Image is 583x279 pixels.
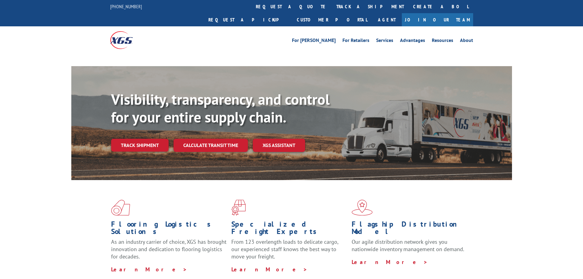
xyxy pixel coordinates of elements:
[111,221,227,238] h1: Flooring Logistics Solutions
[352,200,373,216] img: xgs-icon-flagship-distribution-model-red
[231,200,246,216] img: xgs-icon-focused-on-flooring-red
[111,238,226,260] span: As an industry carrier of choice, XGS has brought innovation and dedication to flooring logistics...
[231,221,347,238] h1: Specialized Freight Experts
[292,38,336,45] a: For [PERSON_NAME]
[111,200,130,216] img: xgs-icon-total-supply-chain-intelligence-red
[352,221,467,238] h1: Flagship Distribution Model
[376,38,393,45] a: Services
[111,266,187,273] a: Learn More >
[292,13,372,26] a: Customer Portal
[111,139,169,152] a: Track shipment
[174,139,248,152] a: Calculate transit time
[111,90,330,126] b: Visibility, transparency, and control for your entire supply chain.
[231,266,308,273] a: Learn More >
[342,38,369,45] a: For Retailers
[352,258,428,266] a: Learn More >
[110,3,142,9] a: [PHONE_NUMBER]
[432,38,453,45] a: Resources
[253,139,305,152] a: XGS ASSISTANT
[204,13,292,26] a: Request a pickup
[231,238,347,266] p: From 123 overlength loads to delicate cargo, our experienced staff knows the best way to move you...
[372,13,402,26] a: Agent
[400,38,425,45] a: Advantages
[402,13,473,26] a: Join Our Team
[460,38,473,45] a: About
[352,238,464,253] span: Our agile distribution network gives you nationwide inventory management on demand.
